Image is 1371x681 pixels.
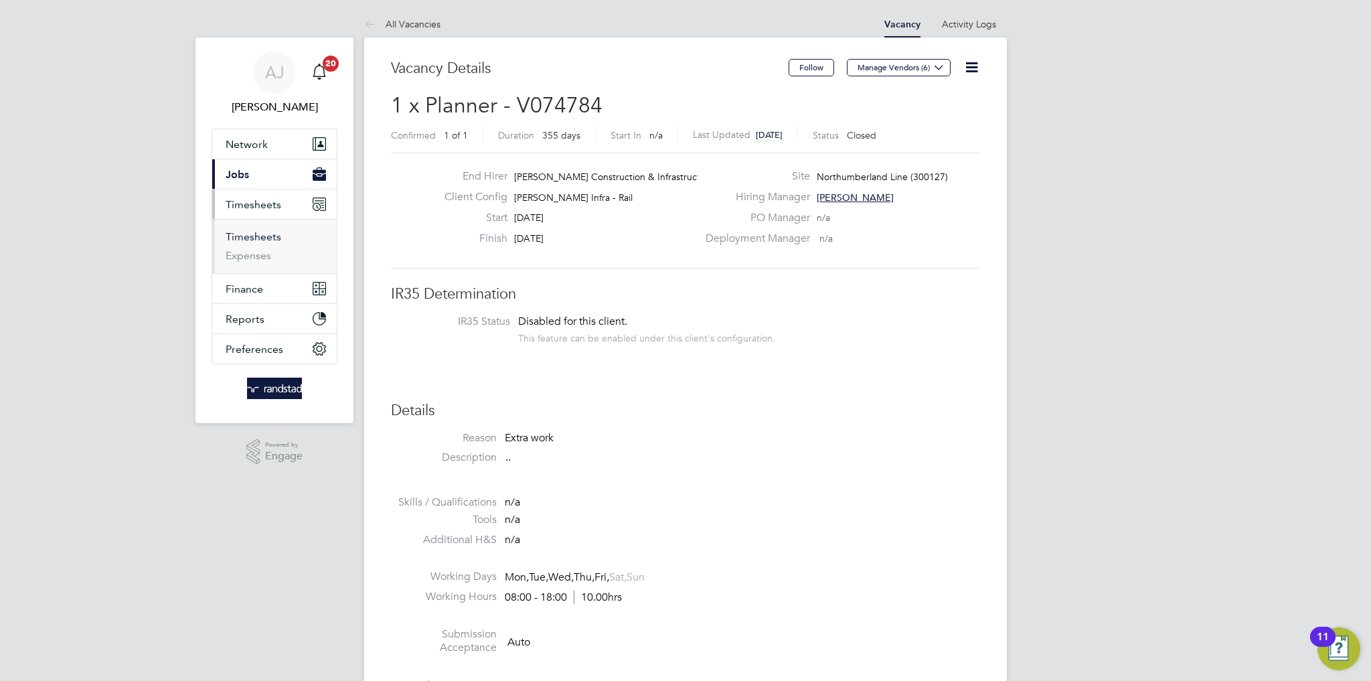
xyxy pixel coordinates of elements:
[434,169,507,183] label: End Hirer
[247,378,303,399] img: randstad-logo-retina.png
[611,129,641,141] label: Start In
[847,59,951,76] button: Manage Vendors (6)
[212,334,337,364] button: Preferences
[505,431,554,445] span: Extra work
[226,249,271,262] a: Expenses
[212,129,337,159] button: Network
[391,590,497,604] label: Working Hours
[391,92,602,119] span: 1 x Planner - V074784
[518,329,775,344] div: This feature can be enabled under this client's configuration.
[698,169,810,183] label: Site
[404,315,510,329] label: IR35 Status
[789,59,834,76] button: Follow
[574,591,622,604] span: 10.00hrs
[693,129,750,141] label: Last Updated
[391,285,980,304] h3: IR35 Determination
[514,171,710,183] span: [PERSON_NAME] Construction & Infrastruct…
[847,129,876,141] span: Closed
[514,212,544,224] span: [DATE]
[817,212,830,224] span: n/a
[609,571,627,584] span: Sat,
[813,129,839,141] label: Status
[434,190,507,204] label: Client Config
[627,571,645,584] span: Sun
[505,591,622,605] div: 08:00 - 18:00
[306,51,333,94] a: 20
[391,451,497,465] label: Description
[364,18,440,30] a: All Vacancies
[391,533,497,547] label: Additional H&S
[819,232,833,244] span: n/a
[498,129,534,141] label: Duration
[505,571,529,584] span: Mon,
[505,533,520,546] span: n/a
[226,343,283,356] span: Preferences
[212,274,337,303] button: Finance
[884,19,920,30] a: Vacancy
[226,168,249,181] span: Jobs
[434,232,507,246] label: Finish
[226,230,281,243] a: Timesheets
[246,439,303,465] a: Powered byEngage
[542,129,580,141] span: 355 days
[226,283,263,295] span: Finance
[698,232,810,246] label: Deployment Manager
[1317,627,1360,670] button: Open Resource Center, 11 new notifications
[529,571,548,584] span: Tue,
[212,219,337,273] div: Timesheets
[391,59,789,78] h3: Vacancy Details
[212,304,337,333] button: Reports
[942,18,996,30] a: Activity Logs
[391,401,980,421] h3: Details
[698,190,810,204] label: Hiring Manager
[434,211,507,225] label: Start
[505,451,980,465] p: ..
[323,56,339,72] span: 20
[391,570,497,584] label: Working Days
[212,51,337,115] a: AJ[PERSON_NAME]
[391,431,497,445] label: Reason
[507,635,530,648] span: Auto
[817,171,948,183] span: Northumberland Line (300127)
[195,37,353,423] nav: Main navigation
[514,232,544,244] span: [DATE]
[698,211,810,225] label: PO Manager
[391,513,497,527] label: Tools
[226,313,264,325] span: Reports
[212,378,337,399] a: Go to home page
[226,138,268,151] span: Network
[518,315,627,328] span: Disabled for this client.
[226,198,281,211] span: Timesheets
[514,192,633,204] span: [PERSON_NAME] Infra - Rail
[212,190,337,219] button: Timesheets
[212,99,337,115] span: Amelia Jones
[505,513,520,526] span: n/a
[548,571,574,584] span: Wed,
[391,129,436,141] label: Confirmed
[444,129,468,141] span: 1 of 1
[756,129,783,141] span: [DATE]
[265,439,303,451] span: Powered by
[594,571,609,584] span: Fri,
[391,627,497,656] label: Submission Acceptance
[817,192,894,204] span: [PERSON_NAME]
[265,64,285,81] span: AJ
[649,129,663,141] span: n/a
[265,451,303,462] span: Engage
[505,496,520,509] span: n/a
[212,159,337,189] button: Jobs
[1317,637,1329,654] div: 11
[574,571,594,584] span: Thu,
[391,496,497,510] label: Skills / Qualifications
